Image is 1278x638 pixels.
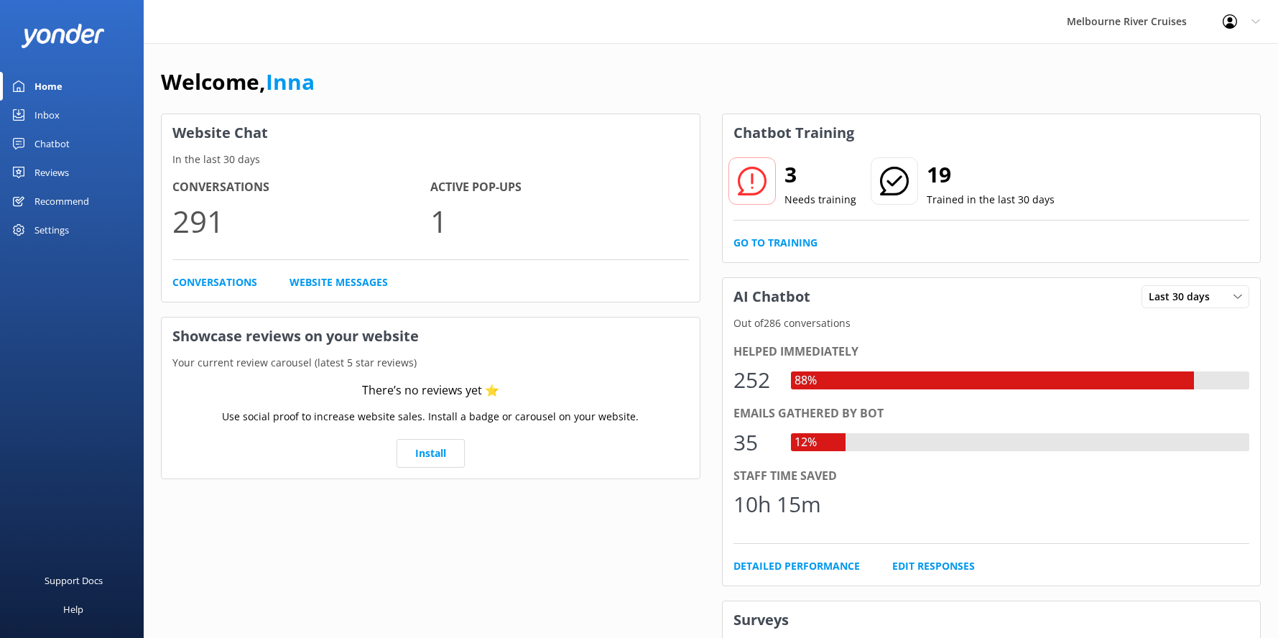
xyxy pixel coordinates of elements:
p: Your current review carousel (latest 5 star reviews) [162,355,700,371]
div: 10h 15m [733,487,821,522]
p: In the last 30 days [162,152,700,167]
img: yonder-white-logo.png [22,24,104,47]
a: Inna [266,67,315,96]
div: Recommend [34,187,89,216]
div: 252 [733,363,777,397]
div: Helped immediately [733,343,1250,361]
a: Go to Training [733,235,818,251]
div: Inbox [34,101,60,129]
h3: Website Chat [162,114,700,152]
h3: Chatbot Training [723,114,865,152]
a: Conversations [172,274,257,290]
h2: 19 [927,157,1055,192]
p: Out of 286 conversations [723,315,1261,331]
p: 1 [430,197,688,245]
a: Install [397,439,465,468]
div: Chatbot [34,129,70,158]
p: Trained in the last 30 days [927,192,1055,208]
div: Reviews [34,158,69,187]
span: Last 30 days [1149,289,1218,305]
div: Help [63,595,83,624]
div: Support Docs [45,566,103,595]
h1: Welcome, [161,65,315,99]
h3: AI Chatbot [723,278,821,315]
h3: Showcase reviews on your website [162,318,700,355]
a: Edit Responses [892,558,975,574]
h4: Conversations [172,178,430,197]
h4: Active Pop-ups [430,178,688,197]
div: 12% [791,433,820,452]
p: Needs training [784,192,856,208]
div: Settings [34,216,69,244]
div: Emails gathered by bot [733,404,1250,423]
div: 35 [733,425,777,460]
div: 88% [791,371,820,390]
p: 291 [172,197,430,245]
h2: 3 [784,157,856,192]
a: Website Messages [290,274,388,290]
a: Detailed Performance [733,558,860,574]
div: Home [34,72,62,101]
p: Use social proof to increase website sales. Install a badge or carousel on your website. [222,409,639,425]
div: Staff time saved [733,467,1250,486]
div: There’s no reviews yet ⭐ [362,382,499,400]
